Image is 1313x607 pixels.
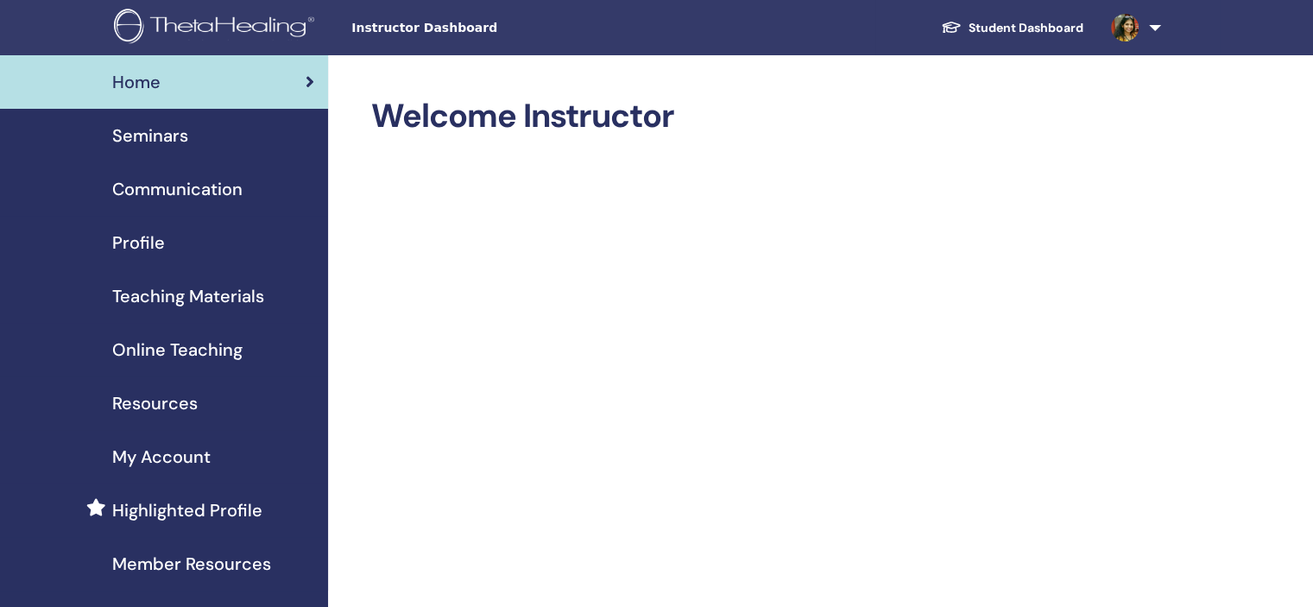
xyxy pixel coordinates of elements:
img: default.jpg [1111,14,1139,41]
span: Instructor Dashboard [351,19,610,37]
span: Communication [112,176,243,202]
span: My Account [112,444,211,470]
span: Member Resources [112,551,271,577]
span: Profile [112,230,165,256]
img: graduation-cap-white.svg [941,20,962,35]
span: Online Teaching [112,337,243,363]
h2: Welcome Instructor [371,97,1158,136]
img: logo.png [114,9,320,47]
span: Teaching Materials [112,283,264,309]
span: Seminars [112,123,188,149]
span: Home [112,69,161,95]
a: Student Dashboard [927,12,1097,44]
span: Highlighted Profile [112,497,262,523]
span: Resources [112,390,198,416]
